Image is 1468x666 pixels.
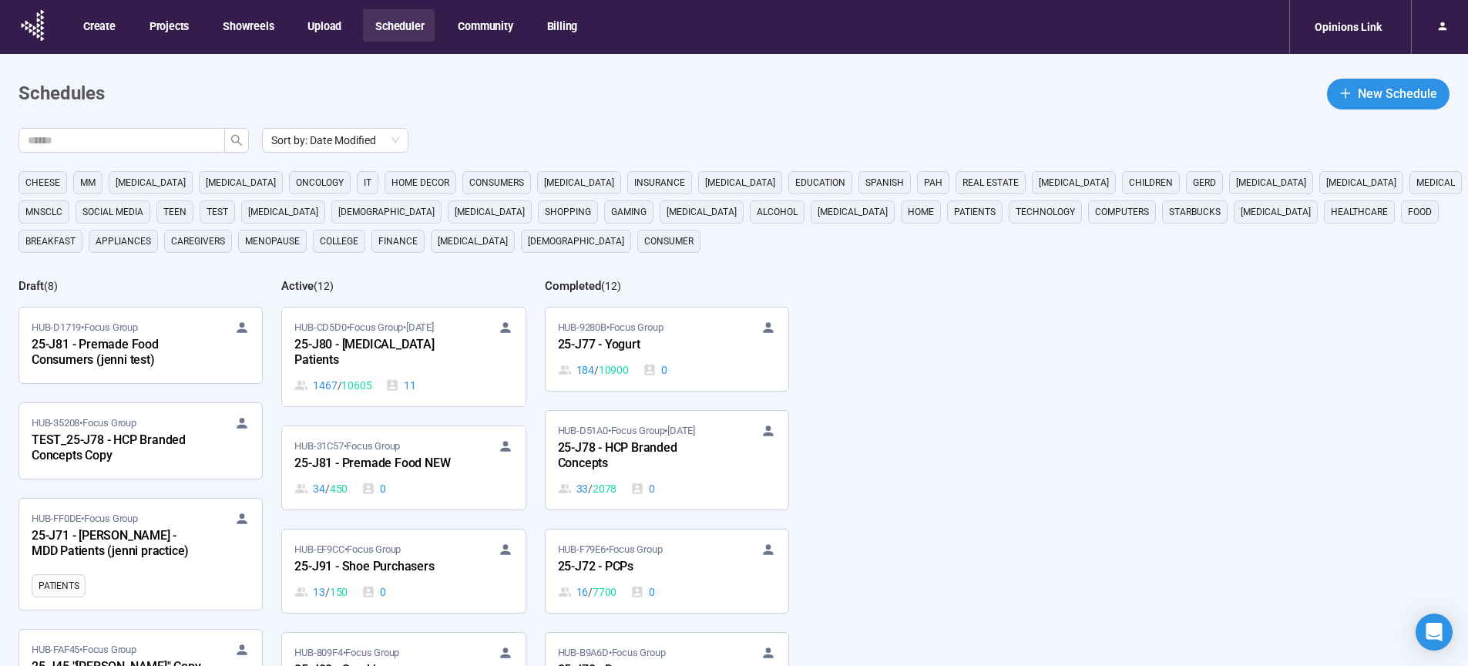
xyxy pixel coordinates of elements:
[528,234,624,249] span: [DEMOGRAPHIC_DATA]
[558,542,663,557] span: HUB-F79E6 • Focus Group
[601,280,621,292] span: ( 12 )
[364,175,371,190] span: it
[1416,614,1453,651] div: Open Intercom Messenger
[32,320,138,335] span: HUB-D1719 • Focus Group
[558,645,666,661] span: HUB-B9A6D • Focus Group
[1305,12,1391,42] div: Opinions Link
[245,234,300,249] span: menopause
[818,204,888,220] span: [MEDICAL_DATA]
[558,439,727,474] div: 25-J78 - HCP Branded Concepts
[32,431,201,466] div: TEST_25-J78 - HCP Branded Concepts Copy
[294,439,400,454] span: HUB-31C57 • Focus Group
[338,377,342,394] span: /
[32,511,138,526] span: HUB-FF0DE • Focus Group
[1241,204,1311,220] span: [MEDICAL_DATA]
[599,362,629,378] span: 10900
[865,175,904,190] span: Spanish
[294,584,348,600] div: 13
[171,234,225,249] span: caregivers
[207,204,228,220] span: Test
[282,308,525,406] a: HUB-CD5D0•Focus Group•[DATE]25-J80 - [MEDICAL_DATA] Patients1467 / 1060511
[558,335,727,355] div: 25-J77 - Yogurt
[378,234,418,249] span: finance
[294,557,464,577] div: 25-J91 - Shoe Purchasers
[667,425,695,436] time: [DATE]
[1358,84,1437,103] span: New Schedule
[558,423,695,439] span: HUB-D51A0 • Focus Group •
[325,480,330,497] span: /
[1416,175,1455,190] span: medical
[1236,175,1306,190] span: [MEDICAL_DATA]
[954,204,996,220] span: Patients
[962,175,1019,190] span: real estate
[455,204,525,220] span: [MEDICAL_DATA]
[137,9,200,42] button: Projects
[588,480,593,497] span: /
[546,308,788,391] a: HUB-9280B•Focus Group25-J77 - Yogurt184 / 109000
[630,480,655,497] div: 0
[924,175,942,190] span: PAH
[32,415,136,431] span: HUB-35208 • Focus Group
[341,377,371,394] span: 10605
[320,234,358,249] span: college
[44,280,58,292] span: ( 8 )
[558,584,617,600] div: 16
[469,175,524,190] span: consumers
[558,362,629,378] div: 184
[445,9,523,42] button: Community
[406,321,434,333] time: [DATE]
[330,480,348,497] span: 450
[558,480,617,497] div: 33
[385,377,416,394] div: 11
[795,175,845,190] span: education
[224,128,249,153] button: search
[25,204,62,220] span: mnsclc
[314,280,334,292] span: ( 12 )
[294,335,464,371] div: 25-J80 - [MEDICAL_DATA] Patients
[163,204,186,220] span: Teen
[281,279,314,293] h2: Active
[19,403,262,479] a: HUB-35208•Focus GroupTEST_25-J78 - HCP Branded Concepts Copy
[1331,204,1388,220] span: healthcare
[19,308,262,383] a: HUB-D1719•Focus Group25-J81 - Premade Food Consumers (jenni test)
[361,584,386,600] div: 0
[338,204,435,220] span: [DEMOGRAPHIC_DATA]
[588,584,593,600] span: /
[248,204,318,220] span: [MEDICAL_DATA]
[1339,87,1352,99] span: plus
[361,480,386,497] div: 0
[295,9,352,42] button: Upload
[294,454,464,474] div: 25-J81 - Premade Food NEW
[18,279,44,293] h2: Draft
[25,175,60,190] span: cheese
[558,557,727,577] div: 25-J72 - PCPs
[545,279,601,293] h2: Completed
[1039,175,1109,190] span: [MEDICAL_DATA]
[667,204,737,220] span: [MEDICAL_DATA]
[296,175,344,190] span: oncology
[210,9,284,42] button: Showreels
[757,204,798,220] span: alcohol
[32,335,201,371] div: 25-J81 - Premade Food Consumers (jenni test)
[294,320,433,335] span: HUB-CD5D0 • Focus Group •
[80,175,96,190] span: MM
[116,175,186,190] span: [MEDICAL_DATA]
[294,480,348,497] div: 34
[391,175,449,190] span: home decor
[230,134,243,146] span: search
[1129,175,1173,190] span: children
[644,234,694,249] span: consumer
[1169,204,1221,220] span: starbucks
[294,645,399,661] span: HUB-809F4 • Focus Group
[438,234,508,249] span: [MEDICAL_DATA]
[630,584,655,600] div: 0
[593,584,616,600] span: 7700
[18,79,105,109] h1: Schedules
[96,234,151,249] span: appliances
[546,411,788,510] a: HUB-D51A0•Focus Group•[DATE]25-J78 - HCP Branded Concepts33 / 20780
[32,642,136,658] span: HUB-FAF45 • Focus Group
[611,204,647,220] span: gaming
[39,578,79,594] span: Patients
[908,204,934,220] span: home
[71,9,126,42] button: Create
